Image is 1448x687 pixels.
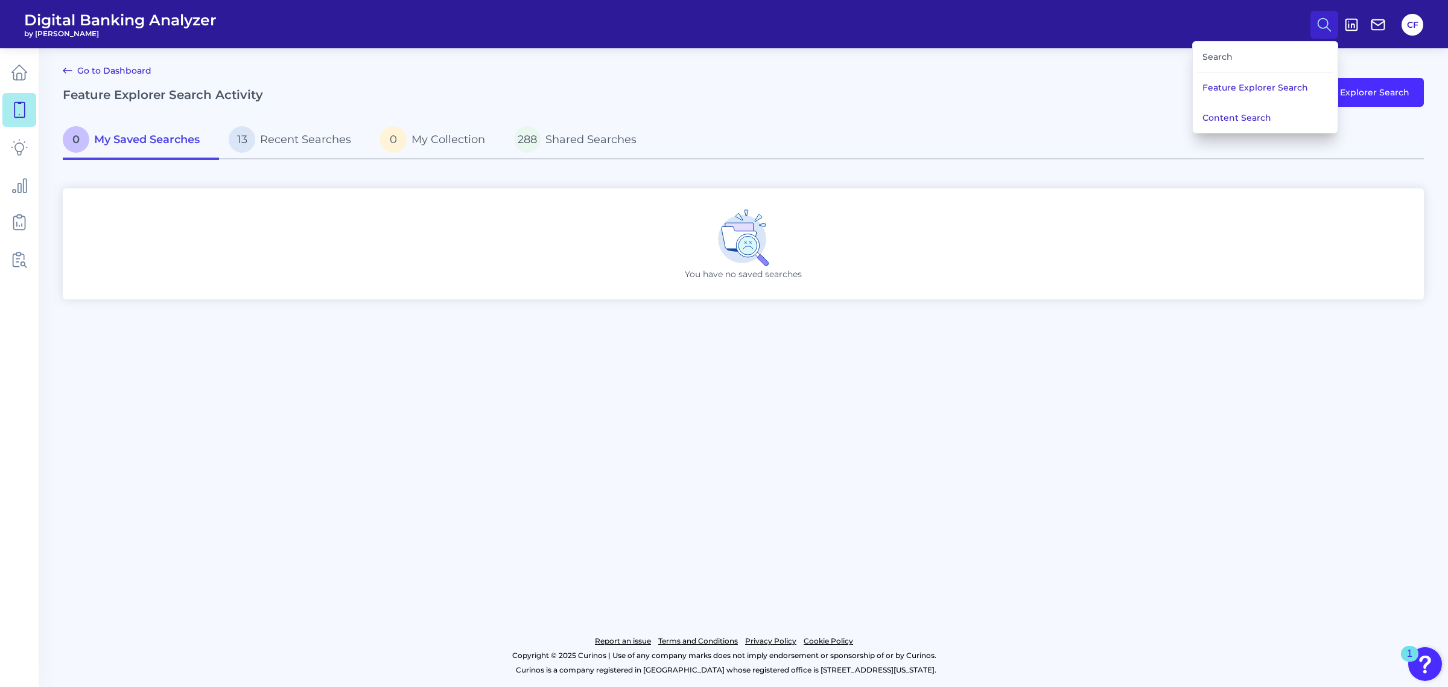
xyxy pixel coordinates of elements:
a: 288Shared Searches [504,121,656,160]
span: Digital Banking Analyzer [24,11,217,29]
a: Report an issue [595,634,651,648]
button: Feature Explorer Search [1272,78,1424,107]
div: Search [1198,42,1333,72]
span: Recent Searches [260,133,351,146]
a: 0My Saved Searches [63,121,219,160]
button: CF [1402,14,1423,36]
div: 1 [1407,654,1412,669]
a: Cookie Policy [804,634,853,648]
p: Curinos is a company registered in [GEOGRAPHIC_DATA] whose registered office is [STREET_ADDRESS][... [63,663,1389,677]
span: by [PERSON_NAME] [24,29,217,38]
span: Shared Searches [545,133,637,146]
button: Feature Explorer Search [1193,72,1338,103]
span: 0 [63,126,89,153]
a: Terms and Conditions [658,634,738,648]
button: Content Search [1193,103,1338,133]
button: Open Resource Center, 1 new notification [1408,647,1442,681]
span: Feature Explorer Search [1304,88,1409,97]
a: 0My Collection [370,121,504,160]
p: Copyright © 2025 Curinos | Use of any company marks does not imply endorsement or sponsorship of ... [59,648,1389,663]
span: My Saved Searches [94,133,200,146]
span: My Collection [411,133,485,146]
a: 13Recent Searches [219,121,370,160]
h2: Feature Explorer Search Activity [63,88,263,102]
span: 0 [380,126,407,153]
a: Go to Dashboard [63,63,151,78]
span: 13 [229,126,255,153]
div: You have no saved searches [63,188,1424,299]
a: Privacy Policy [745,634,796,648]
span: 288 [514,126,541,153]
